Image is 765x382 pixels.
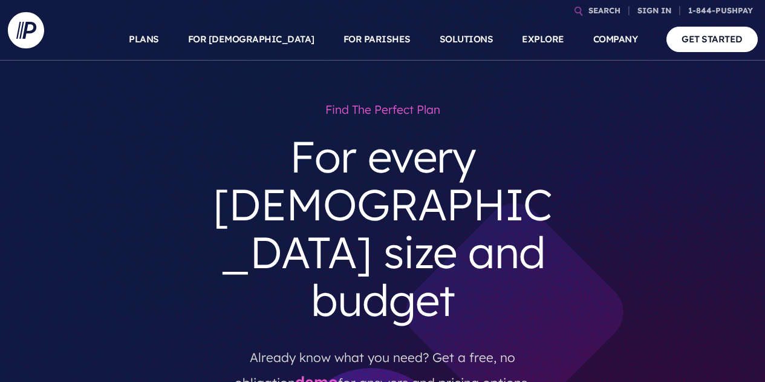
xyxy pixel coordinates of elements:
[188,18,314,61] a: FOR [DEMOGRAPHIC_DATA]
[343,18,411,61] a: FOR PARISHES
[200,97,565,123] h1: Find the perfect plan
[200,123,565,334] h3: For every [DEMOGRAPHIC_DATA] size and budget
[522,18,564,61] a: EXPLORE
[129,18,159,61] a: PLANS
[440,18,493,61] a: SOLUTIONS
[593,18,638,61] a: COMPANY
[666,27,758,51] a: GET STARTED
